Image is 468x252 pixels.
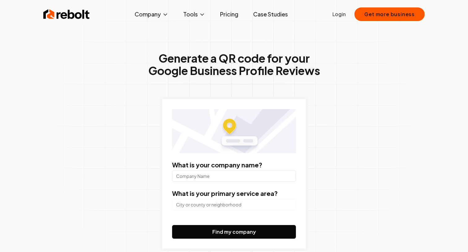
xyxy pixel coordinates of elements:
label: What is your primary service area? [172,189,278,197]
img: Rebolt Logo [43,8,90,20]
a: Login [332,11,346,18]
input: Company Name [172,170,296,182]
button: Get more business [354,7,425,21]
a: Case Studies [248,8,293,20]
h1: Generate a QR code for your Google Business Profile Reviews [148,52,320,77]
label: What is your company name? [172,161,262,169]
a: Pricing [215,8,243,20]
img: Location map [172,109,296,153]
button: Find my company [172,225,296,239]
input: City or county or neighborhood [172,199,296,210]
button: Company [130,8,173,20]
button: Tools [178,8,210,20]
